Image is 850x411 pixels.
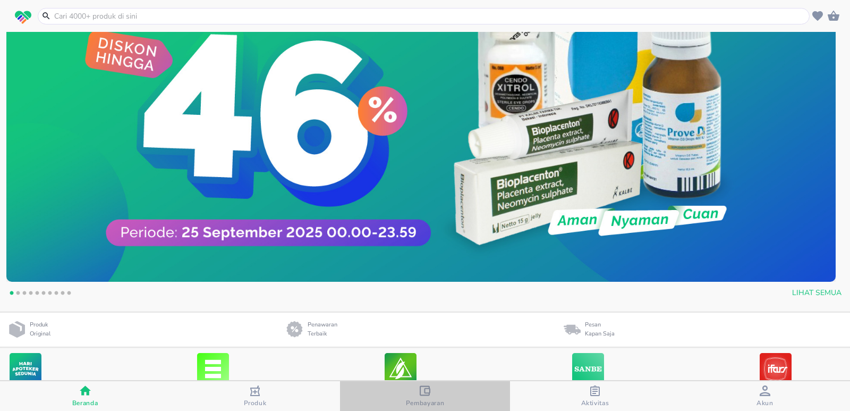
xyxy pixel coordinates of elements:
[53,11,807,22] input: Cari 4000+ produk di sini
[510,381,680,411] button: Aktivitas
[308,321,342,338] p: Penawaran Terbaik
[6,289,17,300] button: 1
[57,289,68,300] button: 9
[10,351,41,387] img: Hari Apoteker Sedunia
[788,283,844,303] button: Lihat Semua
[64,289,74,300] button: 10
[32,289,42,300] button: 5
[13,289,23,300] button: 2
[197,351,229,387] img: Haleon
[760,351,792,387] img: IFARS
[756,399,773,407] span: Akun
[30,321,55,338] p: Produk Original
[340,381,510,411] button: Pembayaran
[72,399,98,407] span: Beranda
[38,289,49,300] button: 6
[585,321,615,338] p: Pesan Kapan Saja
[406,399,445,407] span: Pembayaran
[792,287,841,300] span: Lihat Semua
[19,289,30,300] button: 3
[572,351,604,387] img: Sanbe
[385,351,416,387] img: Soho
[244,399,267,407] span: Produk
[170,381,340,411] button: Produk
[15,11,31,24] img: logo_swiperx_s.bd005f3b.svg
[680,381,850,411] button: Akun
[51,289,62,300] button: 8
[581,399,609,407] span: Aktivitas
[25,289,36,300] button: 4
[45,289,55,300] button: 7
